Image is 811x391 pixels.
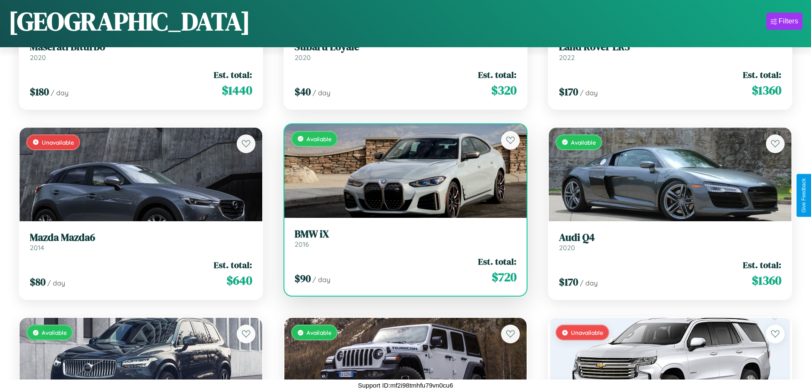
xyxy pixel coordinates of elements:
[358,380,453,391] p: Support ID: mf2i98tmhfu79vn0cu6
[312,88,330,97] span: / day
[307,329,332,336] span: Available
[30,41,252,62] a: Maserati Biturbo2020
[779,17,798,26] div: Filters
[743,259,781,271] span: Est. total:
[307,135,332,143] span: Available
[51,88,69,97] span: / day
[222,82,252,99] span: $ 1440
[559,41,781,62] a: Land Rover LR32022
[478,255,516,268] span: Est. total:
[295,240,309,248] span: 2016
[42,139,74,146] span: Unavailable
[214,259,252,271] span: Est. total:
[30,275,46,289] span: $ 80
[559,231,781,252] a: Audi Q42020
[559,231,781,244] h3: Audi Q4
[295,85,311,99] span: $ 40
[47,279,65,287] span: / day
[226,272,252,289] span: $ 640
[492,268,516,285] span: $ 720
[559,85,578,99] span: $ 170
[491,82,516,99] span: $ 320
[30,231,252,244] h3: Mazda Mazda6
[766,13,802,30] button: Filters
[559,243,575,252] span: 2020
[295,41,517,53] h3: Subaru Loyale
[752,82,781,99] span: $ 1360
[801,178,807,213] div: Give Feedback
[295,53,311,62] span: 2020
[559,275,578,289] span: $ 170
[295,228,517,240] h3: BMW iX
[752,272,781,289] span: $ 1360
[580,279,598,287] span: / day
[30,231,252,252] a: Mazda Mazda62014
[478,68,516,81] span: Est. total:
[295,228,517,249] a: BMW iX2016
[9,4,250,39] h1: [GEOGRAPHIC_DATA]
[42,329,67,336] span: Available
[559,53,575,62] span: 2022
[30,243,44,252] span: 2014
[30,41,252,53] h3: Maserati Biturbo
[214,68,252,81] span: Est. total:
[571,329,603,336] span: Unavailable
[580,88,598,97] span: / day
[295,271,311,285] span: $ 90
[559,41,781,53] h3: Land Rover LR3
[571,139,596,146] span: Available
[30,85,49,99] span: $ 180
[295,41,517,62] a: Subaru Loyale2020
[312,275,330,284] span: / day
[30,53,46,62] span: 2020
[743,68,781,81] span: Est. total:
